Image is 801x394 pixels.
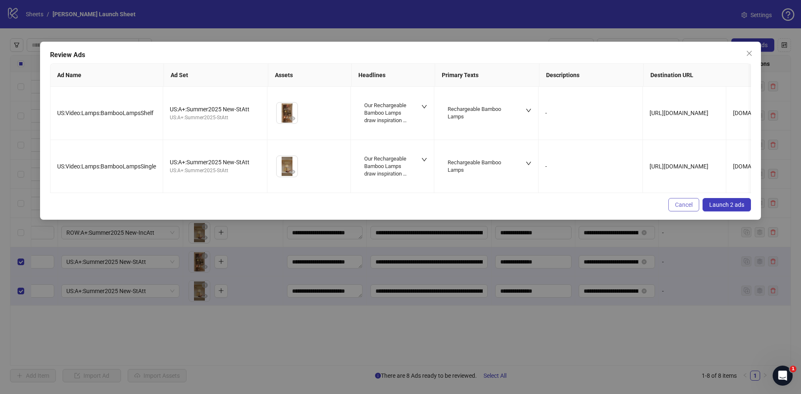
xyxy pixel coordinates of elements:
span: down [526,161,531,166]
span: down [421,157,427,163]
th: Primary Texts [435,64,539,87]
span: Launch 2 ads [709,201,744,208]
button: Cancel [668,198,699,211]
span: US:Video:Lamps:BambooLampsSingle [57,163,156,170]
div: US:A+:Summer2025-StAtt [170,114,260,122]
div: Our Rechargeable Bamboo Lamps draw inspiration from the natural elegance of bamboo - a silhouette... [364,102,411,125]
span: [DOMAIN_NAME] [733,163,778,170]
img: Asset 1 [277,156,297,177]
button: Preview [287,113,297,123]
div: Review Ads [50,50,751,60]
span: [URL][DOMAIN_NAME] [650,163,708,170]
span: eye [290,169,295,175]
div: Rechargeable Bamboo Lamps [448,105,515,120]
span: down [421,104,427,110]
iframe: Intercom live chat [773,366,793,386]
span: close [746,50,753,57]
img: Asset 1 [277,103,297,123]
div: US:A+:Summer2025 New-StAtt [170,105,260,114]
span: eye [290,115,295,121]
span: Cancel [675,201,693,208]
span: - [545,163,547,170]
span: - [545,110,547,116]
div: Rechargeable Bamboo Lamps [448,159,515,174]
th: Ad Name [50,64,164,87]
th: Assets [268,64,352,87]
th: Headlines [352,64,435,87]
div: US:A+:Summer2025 New-StAtt [170,158,260,167]
div: US:A+:Summer2025-StAtt [170,167,260,175]
div: Our Rechargeable Bamboo Lamps draw inspiration from the natural elegance of bamboo - a silhouette... [364,155,411,178]
button: Close [743,47,756,60]
th: Descriptions [539,64,644,87]
span: [URL][DOMAIN_NAME] [650,110,708,116]
button: Launch 2 ads [703,198,751,211]
span: US:Video:Lamps:BambooLampsShelf [57,110,154,116]
th: Destination URL [644,64,801,87]
span: down [526,108,531,113]
button: Preview [287,167,297,177]
span: 1 [790,366,796,372]
span: [DOMAIN_NAME] [733,110,778,116]
th: Ad Set [164,64,268,87]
